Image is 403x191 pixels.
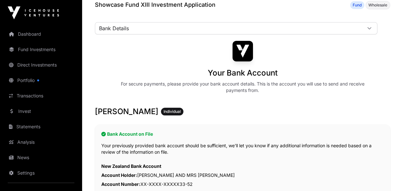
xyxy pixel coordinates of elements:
a: Fund Investments [5,42,77,57]
a: Settings [5,166,77,180]
a: Direct Investments [5,58,77,72]
span: Bank Details [95,23,362,34]
h2: Bank Account on File [101,131,384,137]
img: Icehouse Ventures Logo [8,6,59,19]
p: [PERSON_NAME] AND MRS [PERSON_NAME] [101,171,384,180]
a: Transactions [5,89,77,103]
iframe: Chat Widget [371,160,403,191]
span: Individual [164,109,181,114]
p: Your previously provided bank account should be sufficient, we'll let you know if any additional ... [101,142,384,155]
div: For secure payments, please provide your bank account details. This is the account you will use t... [120,81,366,94]
a: Portfolio [5,73,77,87]
span: Account Holder: [101,172,137,178]
p: New Zealand Bank Account [101,162,384,171]
h3: [PERSON_NAME] [95,106,390,117]
a: Analysis [5,135,77,149]
a: Dashboard [5,27,77,41]
span: Fund [353,3,362,8]
a: Statements [5,120,77,134]
a: Invest [5,104,77,118]
h1: Showcase Fund XIII Investment Application [95,0,215,9]
p: XX-XXXX-XXXXX33-52 [101,180,384,189]
a: News [5,150,77,165]
h1: Your Bank Account [208,68,278,78]
img: Showcase Fund XIII [232,41,253,61]
span: Account Number: [101,181,140,187]
span: Wholesale [368,3,387,8]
